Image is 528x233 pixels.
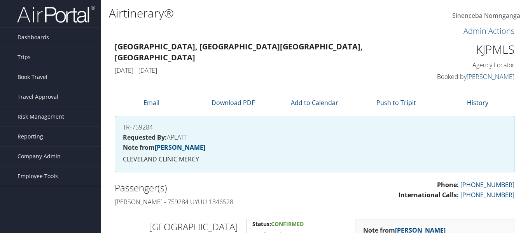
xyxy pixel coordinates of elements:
[252,220,271,228] strong: Status:
[17,107,64,126] span: Risk Management
[463,26,514,36] a: Admin Actions
[467,72,514,81] a: [PERSON_NAME]
[17,47,31,67] span: Trips
[399,191,459,199] strong: International Calls:
[123,143,205,152] strong: Note from
[17,5,95,23] img: airportal-logo.png
[109,5,383,21] h1: Airtinerary®
[17,127,43,146] span: Reporting
[17,87,58,107] span: Travel Approval
[115,198,309,206] h4: [PERSON_NAME] - 759284 UYUU 1846528
[467,98,488,107] a: History
[115,181,309,194] h2: Passenger(s)
[452,4,520,28] a: Sinenceba Nomnganga
[123,124,506,130] h4: TR-759284
[143,98,159,107] a: Email
[291,98,338,107] a: Add to Calendar
[17,166,58,186] span: Employee Tools
[437,180,459,189] strong: Phone:
[423,61,515,69] h4: Agency Locator
[17,147,61,166] span: Company Admin
[423,72,515,81] h4: Booked by
[17,28,49,47] span: Dashboards
[155,143,205,152] a: [PERSON_NAME]
[123,134,506,140] h4: APLATT
[460,180,514,189] a: [PHONE_NUMBER]
[123,154,506,165] p: CLEVELAND CLINIC MERCY
[376,98,416,107] a: Push to Tripit
[17,67,47,87] span: Book Travel
[115,66,412,75] h4: [DATE] - [DATE]
[460,191,514,199] a: [PHONE_NUMBER]
[271,220,304,228] span: Confirmed
[115,41,363,63] strong: [GEOGRAPHIC_DATA], [GEOGRAPHIC_DATA] [GEOGRAPHIC_DATA], [GEOGRAPHIC_DATA]
[423,41,515,58] h1: KJPMLS
[212,98,255,107] a: Download PDF
[123,133,167,142] strong: Requested By:
[452,11,520,20] span: Sinenceba Nomnganga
